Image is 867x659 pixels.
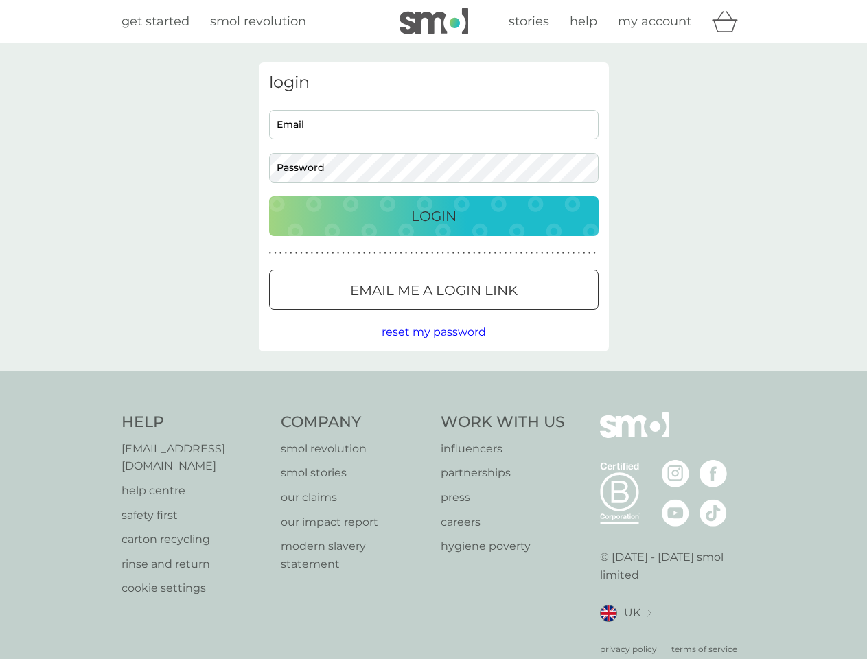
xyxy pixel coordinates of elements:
[382,323,486,341] button: reset my password
[577,250,580,257] p: ●
[395,250,397,257] p: ●
[551,250,554,257] p: ●
[382,325,486,338] span: reset my password
[342,250,345,257] p: ●
[284,250,287,257] p: ●
[122,12,189,32] a: get started
[570,14,597,29] span: help
[662,460,689,487] img: visit the smol Instagram page
[441,250,444,257] p: ●
[567,250,570,257] p: ●
[411,205,456,227] p: Login
[441,412,565,433] h4: Work With Us
[525,250,528,257] p: ●
[274,250,277,257] p: ●
[700,460,727,487] img: visit the smol Facebook page
[441,513,565,531] a: careers
[281,513,427,531] a: our impact report
[368,250,371,257] p: ●
[588,250,591,257] p: ●
[441,489,565,507] a: press
[281,537,427,573] a: modern slavery statement
[570,12,597,32] a: help
[483,250,486,257] p: ●
[662,499,689,527] img: visit the smol Youtube page
[509,14,549,29] span: stories
[541,250,544,257] p: ●
[269,270,599,310] button: Email me a login link
[379,250,382,257] p: ●
[452,250,454,257] p: ●
[281,464,427,482] a: smol stories
[269,250,272,257] p: ●
[122,412,268,433] h4: Help
[441,537,565,555] a: hygiene poverty
[384,250,386,257] p: ●
[647,610,651,617] img: select a new location
[421,250,424,257] p: ●
[316,250,319,257] p: ●
[600,605,617,622] img: UK flag
[671,643,737,656] a: terms of service
[122,440,268,475] p: [EMAIL_ADDRESS][DOMAIN_NAME]
[600,548,746,583] p: © [DATE] - [DATE] smol limited
[473,250,476,257] p: ●
[499,250,502,257] p: ●
[593,250,596,257] p: ●
[410,250,413,257] p: ●
[321,250,324,257] p: ●
[515,250,518,257] p: ●
[269,73,599,93] h3: login
[700,499,727,527] img: visit the smol Tiktok page
[489,250,492,257] p: ●
[347,250,350,257] p: ●
[431,250,434,257] p: ●
[281,489,427,507] a: our claims
[467,250,470,257] p: ●
[281,412,427,433] h4: Company
[281,440,427,458] a: smol revolution
[562,250,565,257] p: ●
[600,412,669,459] img: smol
[624,604,640,622] span: UK
[600,643,657,656] a: privacy policy
[122,579,268,597] a: cookie settings
[426,250,428,257] p: ●
[478,250,481,257] p: ●
[326,250,329,257] p: ●
[505,250,507,257] p: ●
[122,531,268,548] a: carton recycling
[557,250,559,257] p: ●
[122,555,268,573] a: rinse and return
[300,250,303,257] p: ●
[269,196,599,236] button: Login
[457,250,460,257] p: ●
[353,250,356,257] p: ●
[122,482,268,500] p: help centre
[290,250,292,257] p: ●
[350,279,518,301] p: Email me a login link
[305,250,308,257] p: ●
[583,250,586,257] p: ●
[441,464,565,482] a: partnerships
[210,12,306,32] a: smol revolution
[441,440,565,458] a: influencers
[311,250,314,257] p: ●
[295,250,298,257] p: ●
[415,250,418,257] p: ●
[122,507,268,524] a: safety first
